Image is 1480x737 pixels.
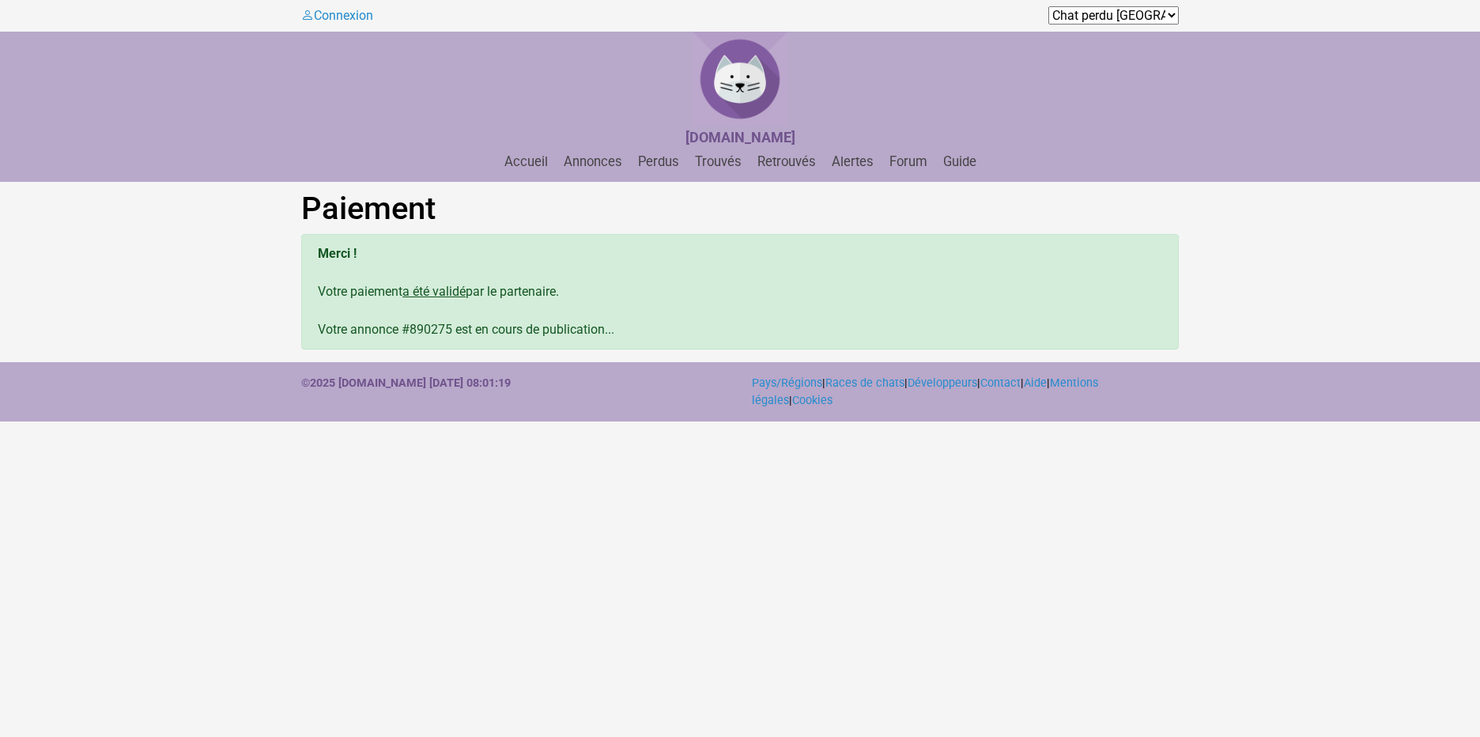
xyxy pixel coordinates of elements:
strong: ©2025 [DOMAIN_NAME] [DATE] 08:01:19 [301,376,511,390]
a: Races de chats [825,376,904,390]
a: Forum [883,154,934,169]
a: Alertes [825,154,880,169]
h1: Paiement [301,190,1179,228]
a: Cookies [792,394,832,407]
a: Mentions légales [752,376,1098,407]
strong: [DOMAIN_NAME] [685,129,795,146]
div: Votre paiement par le partenaire. Votre annonce #890275 est en cours de publication... [301,234,1179,350]
a: Annonces [557,154,629,169]
a: Retrouvés [751,154,822,169]
a: Pays/Régions [752,376,822,390]
a: Contact [980,376,1021,390]
a: [DOMAIN_NAME] [685,130,795,146]
b: Merci ! [318,246,357,261]
a: Aide [1024,376,1047,390]
a: Perdus [632,154,685,169]
a: Trouvés [689,154,748,169]
a: Accueil [498,154,554,169]
div: | | | | | | [740,375,1191,409]
a: Connexion [301,8,373,23]
u: a été validé [402,284,466,299]
a: Guide [937,154,983,169]
a: Développeurs [908,376,977,390]
img: Chat Perdu Canada [693,32,787,127]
